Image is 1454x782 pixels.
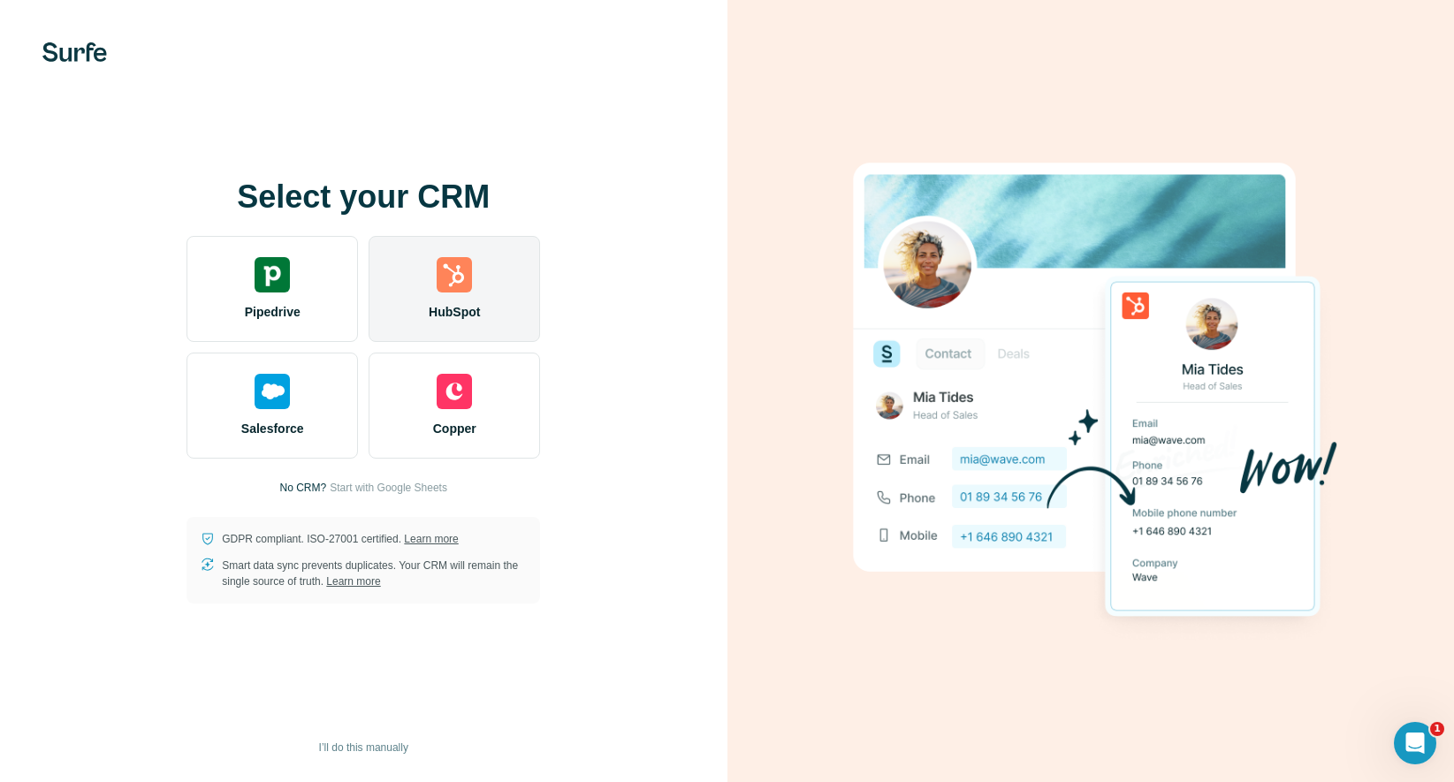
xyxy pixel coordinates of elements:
[429,303,480,321] span: HubSpot
[843,135,1338,648] img: HUBSPOT image
[319,740,408,755] span: I’ll do this manually
[255,257,290,292] img: pipedrive's logo
[245,303,301,321] span: Pipedrive
[330,480,447,496] button: Start with Google Sheets
[1394,722,1436,764] iframe: Intercom live chat
[437,257,472,292] img: hubspot's logo
[437,374,472,409] img: copper's logo
[433,420,476,437] span: Copper
[326,575,380,588] a: Learn more
[222,531,458,547] p: GDPR compliant. ISO-27001 certified.
[241,420,304,437] span: Salesforce
[1430,722,1444,736] span: 1
[404,533,458,545] a: Learn more
[255,374,290,409] img: salesforce's logo
[42,42,107,62] img: Surfe's logo
[307,734,421,761] button: I’ll do this manually
[222,558,526,589] p: Smart data sync prevents duplicates. Your CRM will remain the single source of truth.
[280,480,327,496] p: No CRM?
[187,179,540,215] h1: Select your CRM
